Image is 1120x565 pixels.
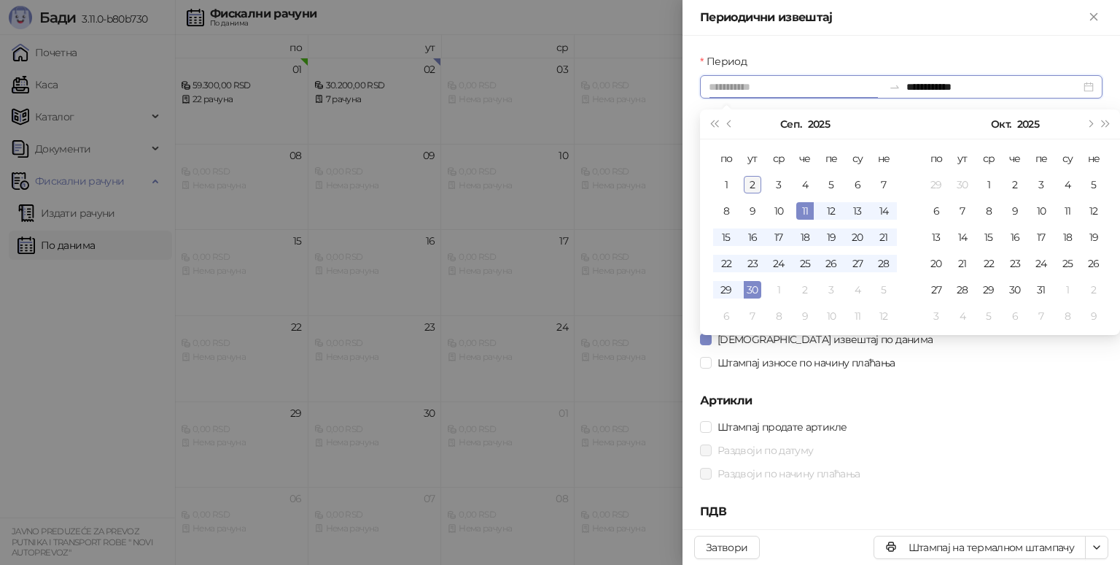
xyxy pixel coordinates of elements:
td: 2025-10-02 [1002,172,1028,198]
div: 29 [717,281,735,299]
div: 3 [822,281,840,299]
div: 4 [1059,176,1076,193]
td: 2025-09-18 [792,224,818,250]
td: 2025-11-07 [1028,303,1054,329]
div: 25 [796,255,814,272]
div: 19 [822,228,840,246]
th: ут [739,145,766,172]
button: Штампај на термалном штампачу [874,536,1086,559]
div: 8 [770,307,787,325]
td: 2025-10-20 [923,250,949,277]
td: 2025-09-01 [713,172,739,198]
td: 2025-09-05 [818,172,844,198]
th: пе [818,145,844,172]
td: 2025-10-03 [818,277,844,303]
div: 11 [1059,202,1076,220]
h5: Артикли [700,392,1102,410]
th: ср [976,145,1002,172]
td: 2025-10-06 [923,198,949,224]
div: 4 [796,176,814,193]
div: 20 [927,255,945,272]
td: 2025-09-26 [818,250,844,277]
td: 2025-10-05 [871,277,897,303]
div: 2 [1006,176,1024,193]
td: 2025-10-26 [1081,250,1107,277]
td: 2025-09-22 [713,250,739,277]
input: Период [709,79,883,95]
td: 2025-10-09 [1002,198,1028,224]
div: 22 [980,255,997,272]
div: 21 [954,255,971,272]
div: 1 [980,176,997,193]
div: Периодични извештај [700,9,1085,26]
td: 2025-09-11 [792,198,818,224]
th: су [844,145,871,172]
div: 28 [875,255,892,272]
td: 2025-09-08 [713,198,739,224]
td: 2025-09-28 [871,250,897,277]
button: Следећа година (Control + right) [1098,109,1114,139]
div: 24 [770,255,787,272]
td: 2025-10-14 [949,224,976,250]
td: 2025-10-10 [1028,198,1054,224]
th: пе [1028,145,1054,172]
div: 7 [744,307,761,325]
td: 2025-10-09 [792,303,818,329]
td: 2025-09-02 [739,172,766,198]
td: 2025-09-15 [713,224,739,250]
label: Период [700,53,755,69]
div: 14 [875,202,892,220]
td: 2025-10-06 [713,303,739,329]
td: 2025-09-12 [818,198,844,224]
div: 5 [822,176,840,193]
th: ср [766,145,792,172]
td: 2025-09-29 [713,277,739,303]
button: Close [1085,9,1102,26]
div: 16 [1006,228,1024,246]
td: 2025-11-08 [1054,303,1081,329]
div: 17 [770,228,787,246]
div: 26 [822,255,840,272]
div: 16 [744,228,761,246]
td: 2025-10-21 [949,250,976,277]
div: 7 [954,202,971,220]
div: 23 [1006,255,1024,272]
div: 12 [1085,202,1102,220]
td: 2025-10-12 [1081,198,1107,224]
div: 27 [927,281,945,299]
td: 2025-10-17 [1028,224,1054,250]
div: 2 [796,281,814,299]
div: 20 [849,228,866,246]
div: 30 [954,176,971,193]
div: 1 [1059,281,1076,299]
th: по [713,145,739,172]
td: 2025-09-14 [871,198,897,224]
td: 2025-10-16 [1002,224,1028,250]
span: [DEMOGRAPHIC_DATA] извештај по данима [712,331,938,347]
td: 2025-10-25 [1054,250,1081,277]
span: Раздвоји по начину плаћања [712,466,866,482]
div: 23 [744,255,761,272]
div: 18 [796,228,814,246]
div: 15 [980,228,997,246]
td: 2025-10-13 [923,224,949,250]
th: ут [949,145,976,172]
div: 8 [980,202,997,220]
td: 2025-09-03 [766,172,792,198]
th: по [923,145,949,172]
td: 2025-09-27 [844,250,871,277]
div: 4 [849,281,866,299]
span: to [889,81,901,93]
td: 2025-10-24 [1028,250,1054,277]
div: 13 [927,228,945,246]
div: 5 [980,307,997,325]
div: 15 [717,228,735,246]
div: 21 [875,228,892,246]
div: 1 [770,281,787,299]
div: 6 [849,176,866,193]
td: 2025-10-11 [1054,198,1081,224]
td: 2025-10-28 [949,277,976,303]
td: 2025-11-01 [1054,277,1081,303]
td: 2025-10-04 [1054,172,1081,198]
td: 2025-10-07 [949,198,976,224]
